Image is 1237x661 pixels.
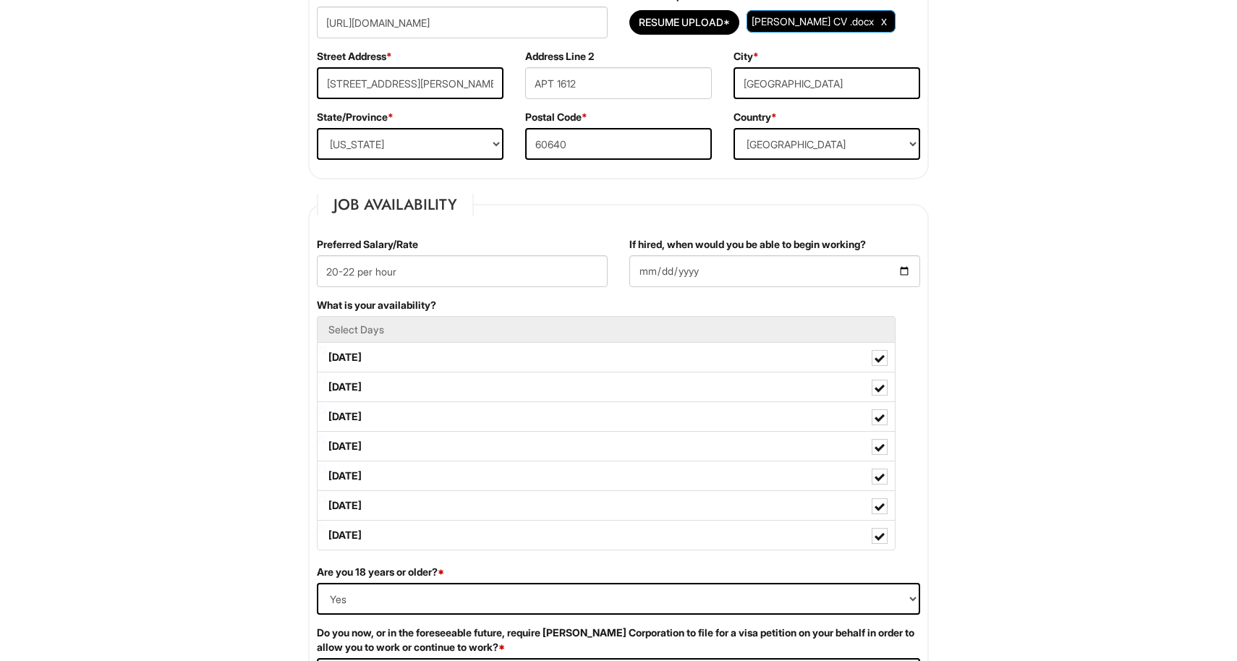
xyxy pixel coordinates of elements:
label: [DATE] [318,343,895,372]
input: Preferred Salary/Rate [317,255,608,287]
h5: Select Days [328,324,884,335]
label: [DATE] [318,432,895,461]
label: Address Line 2 [525,49,594,64]
label: Postal Code [525,110,587,124]
input: Street Address [317,67,503,99]
label: Country [734,110,777,124]
select: State/Province [317,128,503,160]
input: Postal Code [525,128,712,160]
label: Street Address [317,49,392,64]
label: City [734,49,759,64]
button: Resume Upload*Resume Upload* [629,10,739,35]
label: [DATE] [318,372,895,401]
label: State/Province [317,110,394,124]
select: (Yes / No) [317,583,920,615]
label: [DATE] [318,521,895,550]
a: Clear Uploaded File [877,12,890,31]
label: [DATE] [318,461,895,490]
label: What is your availability? [317,298,436,312]
select: Country [734,128,920,160]
input: City [734,67,920,99]
label: [DATE] [318,402,895,431]
label: [DATE] [318,491,895,520]
span: [PERSON_NAME] CV .docx [752,15,874,27]
label: If hired, when would you be able to begin working? [629,237,866,252]
label: Do you now, or in the foreseeable future, require [PERSON_NAME] Corporation to file for a visa pe... [317,626,920,654]
input: LinkedIn URL [317,7,608,38]
legend: Job Availability [317,194,474,216]
input: Apt., Suite, Box, etc. [525,67,712,99]
label: Are you 18 years or older? [317,565,444,579]
label: Preferred Salary/Rate [317,237,418,252]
